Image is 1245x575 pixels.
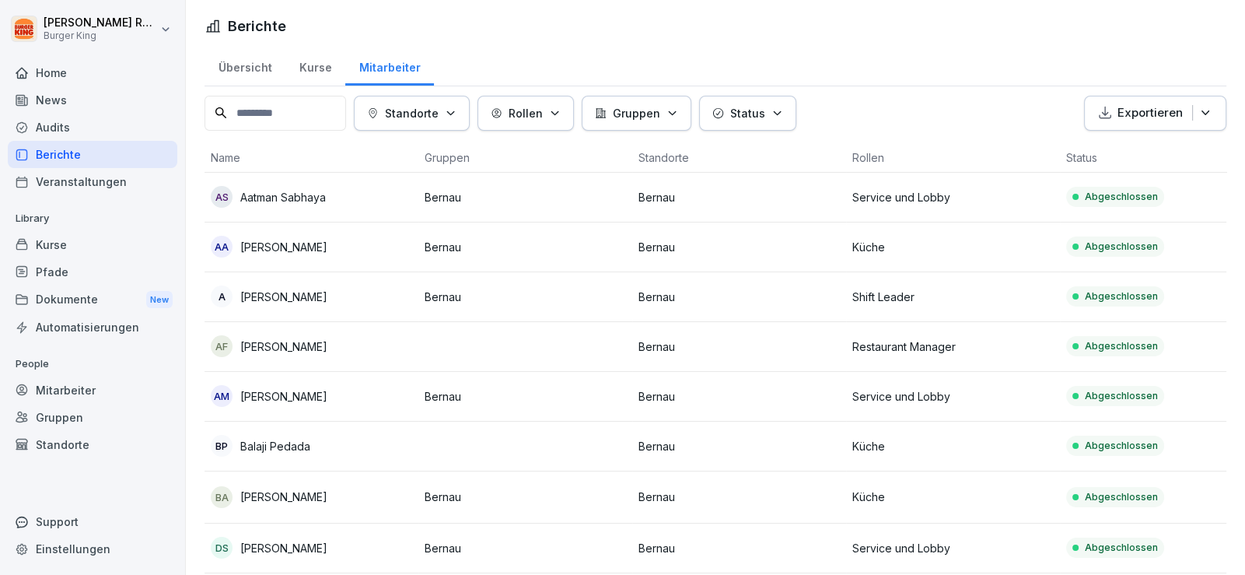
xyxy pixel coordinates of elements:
p: Service und Lobby [852,388,1054,405]
div: BP [211,435,233,457]
a: Automatisierungen [8,314,177,341]
p: Abgeschlossen [1085,439,1158,453]
p: Bernau [638,289,840,305]
p: Aatman Sabhaya [240,189,326,205]
p: Bernau [425,189,626,205]
div: AF [211,335,233,357]
p: Library [8,206,177,231]
div: DS [211,537,233,559]
div: Support [8,508,177,535]
p: Gruppen [613,105,660,121]
p: Bernau [425,289,626,305]
div: AS [211,186,233,208]
p: [PERSON_NAME] [240,388,327,405]
p: [PERSON_NAME] [240,489,327,505]
p: [PERSON_NAME] [240,289,327,305]
p: [PERSON_NAME] [240,540,327,556]
button: Standorte [354,96,470,131]
p: Abgeschlossen [1085,240,1158,254]
a: Kurse [285,46,345,86]
p: Bernau [638,189,840,205]
a: Standorte [8,431,177,458]
p: Küche [852,489,1054,505]
p: Bernau [425,239,626,255]
p: Exportieren [1117,104,1183,122]
p: Abgeschlossen [1085,190,1158,204]
a: News [8,86,177,114]
p: [PERSON_NAME] [240,239,327,255]
a: Einstellungen [8,535,177,563]
a: Berichte [8,141,177,168]
p: Bernau [638,489,840,505]
a: Mitarbeiter [8,377,177,404]
p: Bernau [638,388,840,405]
p: Bernau [638,540,840,556]
h1: Berichte [228,16,286,37]
p: [PERSON_NAME] [240,338,327,355]
th: Name [205,143,418,173]
p: Rollen [509,105,543,121]
div: BA [211,486,233,508]
p: Abgeschlossen [1085,490,1158,504]
th: Gruppen [418,143,632,173]
a: Kurse [8,231,177,258]
div: AA [211,236,233,258]
button: Status [699,96,796,131]
p: Bernau [638,338,840,355]
button: Gruppen [582,96,691,131]
a: Mitarbeiter [345,46,434,86]
th: Standorte [632,143,846,173]
div: A [211,286,233,307]
p: Bernau [425,540,626,556]
a: Übersicht [205,46,285,86]
p: Status [730,105,765,121]
p: Bernau [638,239,840,255]
a: Gruppen [8,404,177,431]
div: New [146,291,173,309]
a: Veranstaltungen [8,168,177,195]
p: Abgeschlossen [1085,289,1158,303]
p: Balaji Pedada [240,438,310,454]
p: Abgeschlossen [1085,541,1158,555]
button: Rollen [477,96,574,131]
p: Standorte [385,105,439,121]
p: Abgeschlossen [1085,389,1158,403]
a: Audits [8,114,177,141]
p: People [8,352,177,377]
p: Bernau [425,489,626,505]
div: Dokumente [8,286,177,314]
p: Service und Lobby [852,189,1054,205]
p: Service und Lobby [852,540,1054,556]
p: Bernau [638,438,840,454]
a: Home [8,59,177,86]
p: Bernau [425,388,626,405]
p: Shift Leader [852,289,1054,305]
p: Burger King [44,30,157,41]
p: Küche [852,239,1054,255]
th: Rollen [846,143,1060,173]
a: Pfade [8,258,177,286]
a: DokumenteNew [8,286,177,314]
p: [PERSON_NAME] Rohrich [44,16,157,30]
p: Restaurant Manager [852,338,1054,355]
p: Abgeschlossen [1085,339,1158,353]
p: Küche [852,438,1054,454]
button: Exportieren [1084,96,1226,131]
div: AM [211,385,233,407]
